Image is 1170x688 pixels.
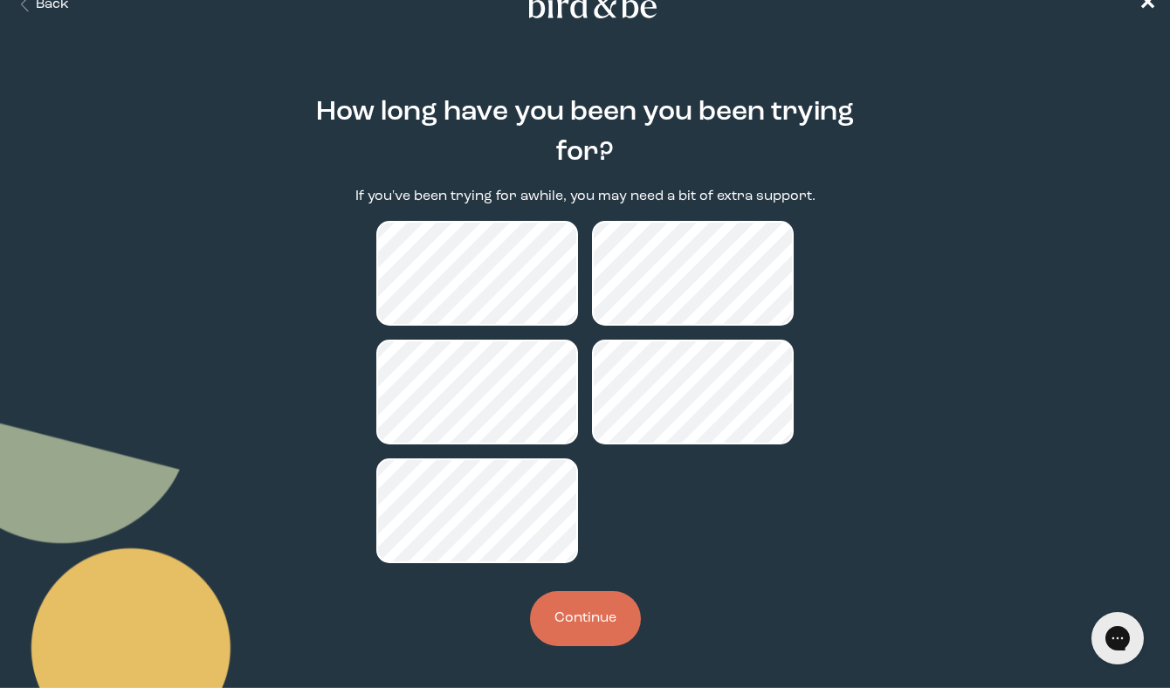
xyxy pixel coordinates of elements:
p: If you've been trying for awhile, you may need a bit of extra support. [355,187,816,207]
iframe: Gorgias live chat messenger [1083,606,1153,671]
h2: How long have you been you been trying for? [306,93,864,173]
button: Continue [530,591,641,646]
